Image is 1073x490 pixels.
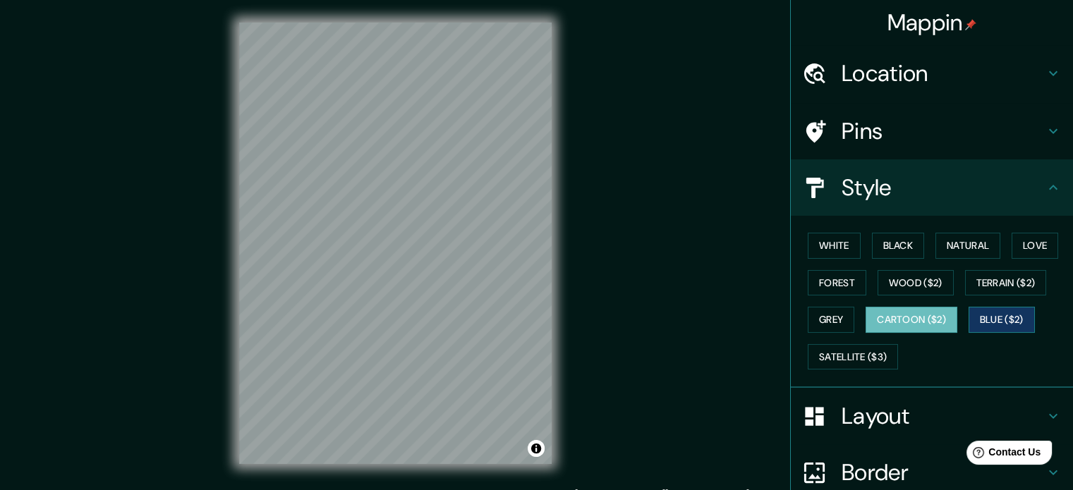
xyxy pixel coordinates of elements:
div: Location [791,45,1073,102]
button: Forest [808,270,866,296]
div: Pins [791,103,1073,159]
div: Layout [791,388,1073,444]
button: Blue ($2) [969,307,1035,333]
h4: Border [842,458,1045,486]
button: White [808,233,861,259]
h4: Layout [842,402,1045,430]
h4: Pins [842,117,1045,145]
button: Wood ($2) [878,270,954,296]
button: Love [1012,233,1058,259]
canvas: Map [239,23,552,464]
div: Style [791,159,1073,216]
h4: Style [842,173,1045,202]
button: Toggle attribution [528,440,545,457]
img: pin-icon.png [965,19,976,30]
iframe: Help widget launcher [947,435,1057,474]
button: Black [872,233,925,259]
button: Natural [935,233,1000,259]
button: Terrain ($2) [965,270,1047,296]
h4: Mappin [887,8,977,37]
button: Cartoon ($2) [866,307,957,333]
button: Grey [808,307,854,333]
button: Satellite ($3) [808,344,898,370]
h4: Location [842,59,1045,87]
